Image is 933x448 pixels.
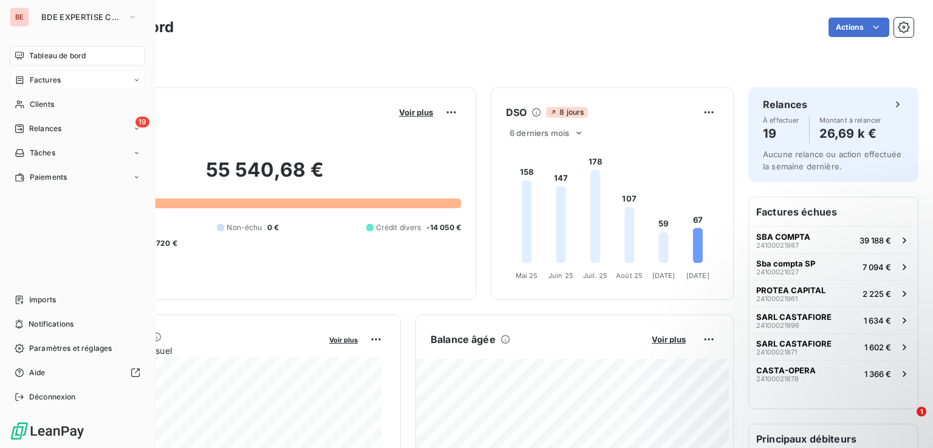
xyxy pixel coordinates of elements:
span: 1 634 € [864,316,891,325]
tspan: [DATE] [652,271,675,280]
span: Sba compta SP [756,259,815,268]
span: -14 050 € [426,222,461,233]
button: Voir plus [395,107,437,118]
h6: DSO [506,105,527,120]
span: 8 jours [546,107,587,118]
span: BDE EXPERTISE CONSEIL [41,12,123,22]
span: Chiffre d'affaires mensuel [69,344,321,357]
img: Logo LeanPay [10,421,85,441]
h4: 19 [763,124,799,143]
h6: Factures échues [749,197,918,226]
span: Déconnexion [29,392,76,402]
button: Voir plus [326,334,361,345]
h6: Balance âgée [431,332,496,347]
tspan: Mai 25 [516,271,538,280]
span: Montant à relancer [819,117,881,124]
span: 19 [135,117,149,127]
span: 0 € [267,222,279,233]
span: Non-échu [227,222,262,233]
iframe: Intercom live chat [892,407,921,436]
span: 2 225 € [863,289,891,299]
tspan: [DATE] [686,271,709,280]
span: 7 094 € [863,262,891,272]
span: 24100021996 [756,322,799,329]
span: 1 [917,407,926,416]
button: SBA COMPTA2410002198739 188 € [749,226,918,253]
span: Paramètres et réglages [29,343,112,354]
span: 24100021027 [756,268,799,276]
h4: 26,69 k € [819,124,881,143]
div: BE [10,7,29,27]
span: Voir plus [399,107,433,117]
span: SARL CASTAFIORE [756,312,832,322]
span: Voir plus [329,336,358,344]
span: PROTEA CAPITAL [756,285,825,295]
button: Voir plus [648,334,689,345]
span: Tableau de bord [29,50,86,61]
span: Factures [30,75,61,86]
span: Imports [29,294,56,305]
a: Aide [10,363,145,382]
span: SBA COMPTA [756,232,810,242]
span: Relances [29,123,61,134]
span: Crédit divers [376,222,422,233]
span: -720 € [152,238,177,249]
button: Sba compta SP241000210277 094 € [749,253,918,280]
tspan: Juil. 25 [583,271,607,280]
button: Actions [829,18,889,37]
span: Aucune relance ou action effectuée la semaine dernière. [763,149,901,171]
span: Aide [29,367,46,378]
h2: 55 540,68 € [69,158,461,194]
span: 24100021961 [756,295,798,302]
span: 24100021987 [756,242,799,249]
tspan: Juin 25 [549,271,573,280]
span: 39 188 € [860,236,891,245]
span: Voir plus [652,334,686,344]
span: Notifications [29,319,73,330]
button: SARL CASTAFIORE241000219961 634 € [749,307,918,333]
button: PROTEA CAPITAL241000219612 225 € [749,280,918,307]
h6: Relances [763,97,807,112]
span: 6 derniers mois [510,128,569,138]
tspan: Août 25 [616,271,643,280]
span: À effectuer [763,117,799,124]
iframe: Intercom notifications message [690,330,933,415]
span: Tâches [30,148,55,158]
span: Clients [30,99,54,110]
span: Paiements [30,172,67,183]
